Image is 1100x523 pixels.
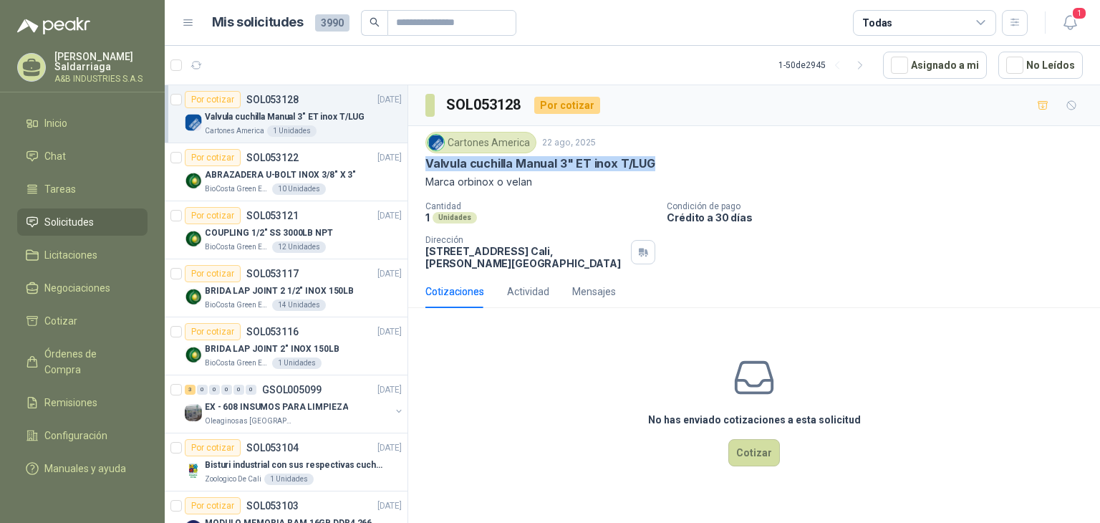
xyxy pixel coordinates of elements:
[17,176,148,203] a: Tareas
[572,284,616,299] div: Mensajes
[377,209,402,223] p: [DATE]
[446,94,523,116] h3: SOL053128
[185,172,202,189] img: Company Logo
[377,151,402,165] p: [DATE]
[425,132,536,153] div: Cartones America
[205,299,269,311] p: BioCosta Green Energy S.A.S
[246,211,299,221] p: SOL053121
[272,183,326,195] div: 10 Unidades
[165,259,407,317] a: Por cotizarSOL053117[DATE] Company LogoBRIDA LAP JOINT 2 1/2" INOX 150LBBioCosta Green Energy S.A...
[44,247,97,263] span: Licitaciones
[728,439,780,466] button: Cotizar
[425,156,655,171] p: Valvula cuchilla Manual 3" ET inox T/LUG
[54,75,148,83] p: A&B INDUSTRIES S.A.S
[433,212,477,224] div: Unidades
[507,284,549,299] div: Actividad
[1071,6,1087,20] span: 1
[185,114,202,131] img: Company Logo
[425,211,430,224] p: 1
[185,230,202,247] img: Company Logo
[246,269,299,279] p: SOL053117
[205,474,261,485] p: Zoologico De Cali
[205,416,295,427] p: Oleaginosas [GEOGRAPHIC_DATA][PERSON_NAME]
[54,52,148,72] p: [PERSON_NAME] Saldarriaga
[246,153,299,163] p: SOL053122
[315,14,349,32] span: 3990
[185,462,202,479] img: Company Logo
[205,226,333,240] p: COUPLING 1/2" SS 3000LB NPT
[648,412,861,428] h3: No has enviado cotizaciones a esta solicitud
[205,241,269,253] p: BioCosta Green Energy S.A.S
[205,168,356,182] p: ABRAZADERA U-BOLT INOX 3/8" X 3"
[17,17,90,34] img: Logo peakr
[883,52,987,79] button: Asignado a mi
[377,325,402,339] p: [DATE]
[17,455,148,482] a: Manuales y ayuda
[862,15,892,31] div: Todas
[778,54,872,77] div: 1 - 50 de 2945
[185,497,241,514] div: Por cotizar
[221,385,232,395] div: 0
[44,115,67,131] span: Inicio
[197,385,208,395] div: 0
[185,439,241,456] div: Por cotizar
[185,91,241,108] div: Por cotizar
[272,358,322,369] div: 1 Unidades
[246,95,299,105] p: SOL053128
[44,346,134,378] span: Órdenes de Compra
[205,284,354,298] p: BRIDA LAP JOINT 2 1/2" INOX 150LB
[17,389,148,416] a: Remisiones
[428,135,444,150] img: Company Logo
[377,267,402,281] p: [DATE]
[377,383,402,397] p: [DATE]
[1057,10,1083,36] button: 1
[377,441,402,455] p: [DATE]
[185,381,405,427] a: 3 0 0 0 0 0 GSOL005099[DATE] Company LogoEX - 608 INSUMOS PARA LIMPIEZAOleaginosas [GEOGRAPHIC_DA...
[246,501,299,511] p: SOL053103
[185,288,202,305] img: Company Logo
[17,307,148,335] a: Cotizar
[425,284,484,299] div: Cotizaciones
[165,201,407,259] a: Por cotizarSOL053121[DATE] Company LogoCOUPLING 1/2" SS 3000LB NPTBioCosta Green Energy S.A.S12 U...
[425,174,1083,190] p: Marca orbinox o velan
[233,385,244,395] div: 0
[165,433,407,491] a: Por cotizarSOL053104[DATE] Company LogoBisturi industrial con sus respectivas cuchillas segun mue...
[17,274,148,302] a: Negociaciones
[44,280,110,296] span: Negociaciones
[205,400,348,414] p: EX - 608 INSUMOS PARA LIMPIEZA
[377,499,402,513] p: [DATE]
[542,136,596,150] p: 22 ago, 2025
[370,17,380,27] span: search
[425,201,655,211] p: Cantidad
[185,323,241,340] div: Por cotizar
[44,313,77,329] span: Cotizar
[205,358,269,369] p: BioCosta Green Energy S.A.S
[205,342,339,356] p: BRIDA LAP JOINT 2" INOX 150LB
[44,428,107,443] span: Configuración
[264,474,314,485] div: 1 Unidades
[267,125,317,137] div: 1 Unidades
[17,422,148,449] a: Configuración
[17,143,148,170] a: Chat
[17,241,148,269] a: Licitaciones
[667,211,1094,224] p: Crédito a 30 días
[185,207,241,224] div: Por cotizar
[246,327,299,337] p: SOL053116
[185,149,241,166] div: Por cotizar
[272,299,326,311] div: 14 Unidades
[44,395,97,411] span: Remisiones
[205,459,383,472] p: Bisturi industrial con sus respectivas cuchillas segun muestra
[165,317,407,375] a: Por cotizarSOL053116[DATE] Company LogoBRIDA LAP JOINT 2" INOX 150LBBioCosta Green Energy S.A.S1 ...
[185,385,196,395] div: 3
[185,404,202,421] img: Company Logo
[272,241,326,253] div: 12 Unidades
[165,85,407,143] a: Por cotizarSOL053128[DATE] Company LogoValvula cuchilla Manual 3" ET inox T/LUGCartones America1 ...
[205,183,269,195] p: BioCosta Green Energy S.A.S
[998,52,1083,79] button: No Leídos
[185,265,241,282] div: Por cotizar
[44,214,94,230] span: Solicitudes
[425,235,625,245] p: Dirección
[44,461,126,476] span: Manuales y ayuda
[246,443,299,453] p: SOL053104
[377,93,402,107] p: [DATE]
